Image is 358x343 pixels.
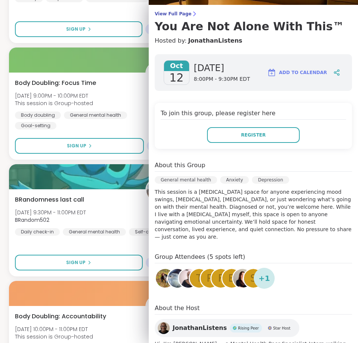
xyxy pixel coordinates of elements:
button: Sign Up [15,21,142,37]
span: Oct [164,61,189,71]
img: Ashley_Voss [156,269,175,288]
div: Self-care [129,228,162,236]
h3: You Are Not Alone With This™ [155,20,352,33]
a: View Full PageYou Are Not Alone With This™ [155,11,352,33]
span: View Full Page [155,11,352,17]
span: This session is Group-hosted [15,333,93,340]
span: [DATE] 9:00PM - 10:00PM EDT [15,92,93,99]
div: Goal-setting [15,122,56,129]
span: Sign Up [66,259,86,266]
a: r [200,268,220,289]
span: Rising Peer [238,325,259,331]
a: F [210,268,231,289]
h4: About this Group [155,161,205,170]
span: Body Doubling: Accountability [15,312,106,321]
img: JonathanListens [158,322,170,334]
div: General mental health [155,176,217,184]
div: General mental health [64,111,127,119]
h4: Hosted by: [155,36,352,45]
span: [DATE] 10:00PM - 11:00PM EDT [15,325,93,333]
span: t [196,271,202,286]
img: BRandom502 [146,179,170,202]
span: S [250,271,257,286]
img: ShareWell Logomark [267,68,276,77]
button: Sign Up [15,138,144,154]
img: Star Host [268,326,272,330]
span: BRandomness last call [15,195,84,204]
button: Sign Up [15,255,143,270]
button: Register [207,127,300,143]
div: Daily check-in [15,228,60,236]
span: r [207,271,213,286]
b: BRandom502 [15,216,49,224]
img: ShareWell [146,295,170,319]
button: Add to Calendar [264,64,330,82]
span: 12 [169,71,183,85]
span: Star Host [273,325,290,331]
p: This session is a [MEDICAL_DATA] space for anyone experiencing mood swings, [MEDICAL_DATA], [MEDI... [155,188,352,241]
a: S [243,268,264,289]
div: Body doubling [15,111,61,119]
a: b [221,268,242,289]
h4: About the Host [155,304,352,315]
h4: Group Attendees (5 spots left) [155,252,352,263]
span: Sign Up [66,26,86,33]
div: General mental health [63,228,126,236]
a: JonathanListens [188,36,242,45]
a: Elle1624 [232,268,253,289]
span: Register [241,132,266,138]
a: Dave76 [178,268,199,289]
span: F [218,271,224,286]
span: + 1 [259,273,270,284]
div: Depression [252,176,289,184]
img: ShareWell [146,62,170,85]
span: b [228,271,235,286]
a: Jinna [167,268,188,289]
div: Anxiety [220,176,249,184]
span: [DATE] 9:30PM - 11:00PM EDT [15,209,86,216]
a: t [189,268,210,289]
img: Elle1624 [233,269,252,288]
a: JonathanListensJonathanListensRising PeerRising PeerStar HostStar Host [155,319,299,337]
span: JonathanListens [173,324,227,333]
span: Sign Up [67,143,86,149]
a: Ashley_Voss [155,268,176,289]
img: Rising Peer [233,326,237,330]
span: 8:00PM - 9:30PM EDT [194,76,250,83]
img: Jinna [168,269,187,288]
img: Dave76 [179,269,198,288]
span: Add to Calendar [279,69,327,76]
span: [DATE] [194,62,250,74]
span: This session is Group-hosted [15,99,93,107]
h4: To join this group, please register here [161,109,346,120]
span: Body Doubling: Focus Time [15,79,96,88]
